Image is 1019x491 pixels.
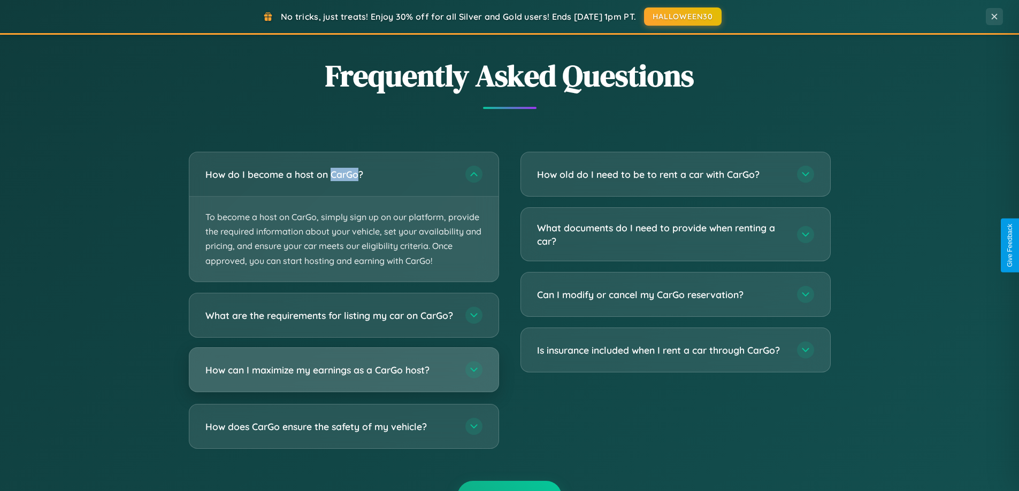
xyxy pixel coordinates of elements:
[189,55,831,96] h2: Frequently Asked Questions
[205,363,455,376] h3: How can I maximize my earnings as a CarGo host?
[205,308,455,322] h3: What are the requirements for listing my car on CarGo?
[644,7,722,26] button: HALLOWEEN30
[1006,224,1014,267] div: Give Feedback
[537,221,786,247] h3: What documents do I need to provide when renting a car?
[281,11,636,22] span: No tricks, just treats! Enjoy 30% off for all Silver and Gold users! Ends [DATE] 1pm PT.
[537,344,786,357] h3: Is insurance included when I rent a car through CarGo?
[205,168,455,181] h3: How do I become a host on CarGo?
[205,419,455,433] h3: How does CarGo ensure the safety of my vehicle?
[537,168,786,181] h3: How old do I need to be to rent a car with CarGo?
[537,288,786,301] h3: Can I modify or cancel my CarGo reservation?
[189,197,499,282] p: To become a host on CarGo, simply sign up on our platform, provide the required information about...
